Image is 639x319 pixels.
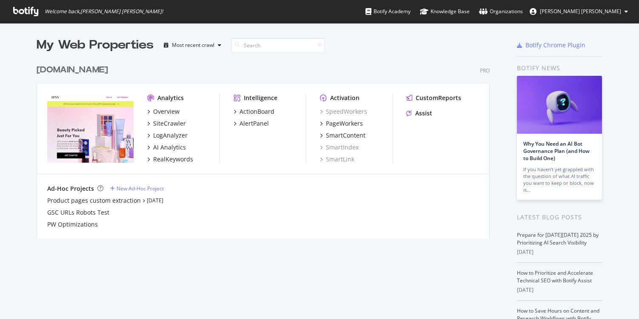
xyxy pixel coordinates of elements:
[47,196,141,205] a: Product pages custom extraction
[153,131,188,140] div: LogAnalyzer
[320,119,363,128] a: PageWorkers
[523,5,635,18] button: [PERSON_NAME] [PERSON_NAME]
[110,185,164,192] a: New Ad-Hoc Project
[517,41,585,49] a: Botify Chrome Plugin
[153,155,193,164] div: RealKeywords
[523,140,590,162] a: Why You Need an AI Bot Governance Plan (and How to Build One)
[517,63,602,73] div: Botify news
[147,143,186,152] a: AI Analytics
[153,107,180,116] div: Overview
[420,7,470,16] div: Knowledge Base
[517,269,593,284] a: How to Prioritize and Accelerate Technical SEO with Botify Assist
[517,231,599,246] a: Prepare for [DATE][DATE] 2025 by Prioritizing AI Search Visibility
[117,185,164,192] div: New Ad-Hoc Project
[147,119,186,128] a: SiteCrawler
[480,67,490,74] div: Pro
[147,155,193,164] a: RealKeywords
[415,109,432,118] div: Assist
[160,38,225,52] button: Most recent crawl
[157,94,184,102] div: Analytics
[147,107,180,116] a: Overview
[517,76,602,134] img: Why You Need an AI Bot Governance Plan (and How to Build One)
[37,54,496,239] div: grid
[231,38,325,53] input: Search
[153,119,186,128] div: SiteCrawler
[37,37,154,54] div: My Web Properties
[37,64,111,76] a: [DOMAIN_NAME]
[320,131,365,140] a: SmartContent
[326,119,363,128] div: PageWorkers
[47,184,94,193] div: Ad-Hoc Projects
[523,166,596,193] div: If you haven’t yet grappled with the question of what AI traffic you want to keep or block, now is…
[37,64,108,76] div: [DOMAIN_NAME]
[47,94,134,163] img: ipsy.com
[147,131,188,140] a: LogAnalyzer
[406,109,432,118] a: Assist
[47,220,98,229] a: PW Optimizations
[517,248,602,256] div: [DATE]
[240,107,274,116] div: ActionBoard
[540,8,621,15] span: Yee Ling Lam
[416,94,461,102] div: CustomReports
[365,7,411,16] div: Botify Academy
[240,119,269,128] div: AlertPanel
[525,41,585,49] div: Botify Chrome Plugin
[153,143,186,152] div: AI Analytics
[320,107,367,116] a: SpeedWorkers
[517,286,602,294] div: [DATE]
[172,43,214,48] div: Most recent crawl
[47,208,109,217] a: GSC URLs Robots Test
[406,94,461,102] a: CustomReports
[517,213,602,222] div: Latest Blog Posts
[244,94,277,102] div: Intelligence
[234,107,274,116] a: ActionBoard
[45,8,163,15] span: Welcome back, [PERSON_NAME] [PERSON_NAME] !
[234,119,269,128] a: AlertPanel
[330,94,359,102] div: Activation
[326,131,365,140] div: SmartContent
[147,197,163,204] a: [DATE]
[320,155,354,164] a: SmartLink
[479,7,523,16] div: Organizations
[320,143,359,152] a: SmartIndex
